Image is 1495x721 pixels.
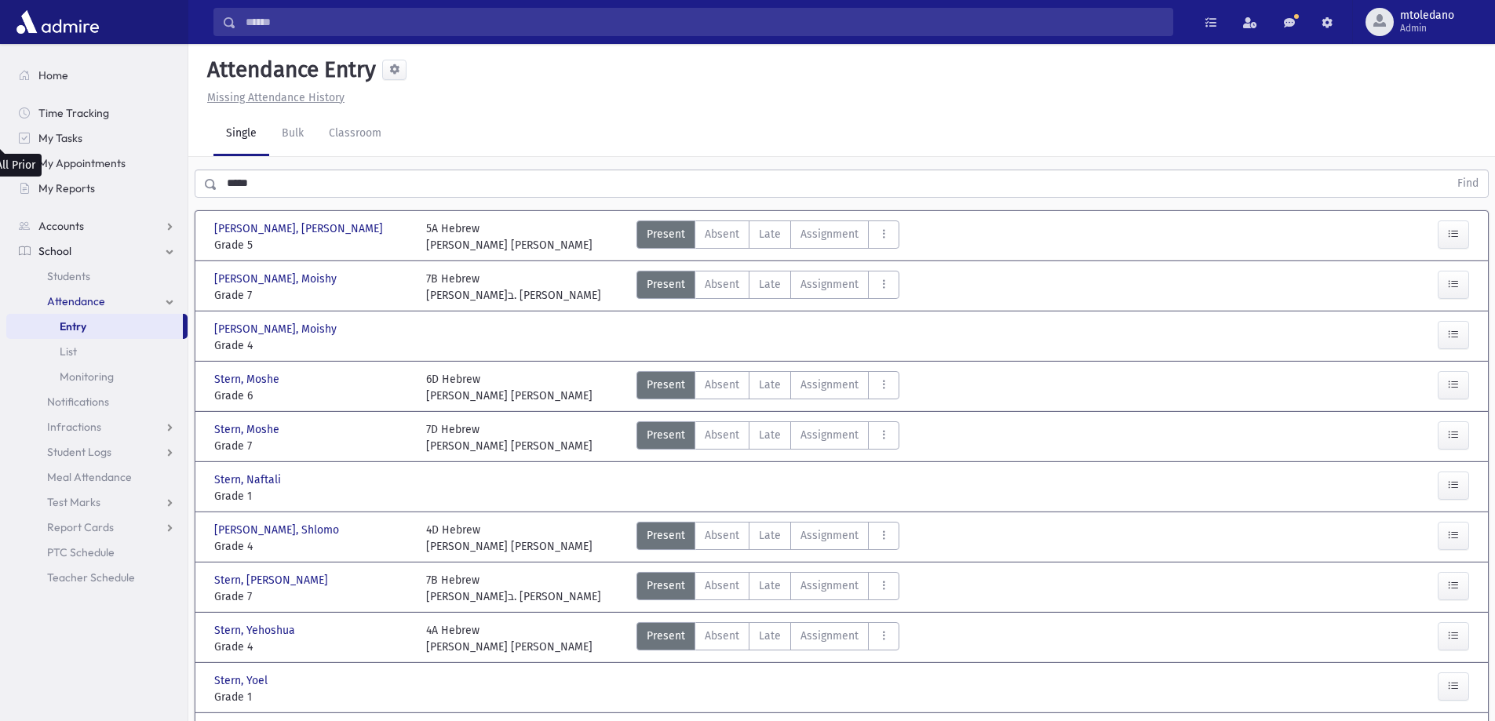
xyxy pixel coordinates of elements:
span: My Reports [38,181,95,195]
a: Single [213,112,269,156]
span: Report Cards [47,520,114,534]
div: 6D Hebrew [PERSON_NAME] [PERSON_NAME] [426,371,593,404]
span: Absent [705,427,739,443]
span: My Appointments [38,156,126,170]
a: Report Cards [6,515,188,540]
span: Late [759,628,781,644]
a: Entry [6,314,183,339]
span: Present [647,226,685,242]
span: Infractions [47,420,101,434]
span: Assignment [800,577,859,594]
div: 7D Hebrew [PERSON_NAME] [PERSON_NAME] [426,421,593,454]
span: Students [47,269,90,283]
span: Assignment [800,628,859,644]
span: School [38,244,71,258]
a: Attendance [6,289,188,314]
span: Grade 4 [214,538,410,555]
span: Admin [1400,22,1454,35]
span: Late [759,577,781,594]
span: Present [647,377,685,393]
button: Find [1448,170,1488,197]
span: Teacher Schedule [47,570,135,584]
span: Student Logs [47,445,111,459]
a: Bulk [269,112,316,156]
span: Present [647,427,685,443]
a: Meal Attendance [6,464,188,490]
span: Late [759,276,781,293]
div: 7B Hebrew [PERSON_NAME]ב. [PERSON_NAME] [426,271,601,304]
div: AttTypes [636,271,899,304]
div: AttTypes [636,220,899,253]
span: Late [759,427,781,443]
span: PTC Schedule [47,545,115,559]
span: Absent [705,226,739,242]
span: Grade 1 [214,689,410,705]
span: Stern, Moshe [214,421,283,438]
span: Absent [705,527,739,544]
span: Stern, Yoel [214,672,271,689]
span: Absent [705,377,739,393]
span: Assignment [800,377,859,393]
span: Grade 6 [214,388,410,404]
a: My Appointments [6,151,188,176]
a: Students [6,264,188,289]
span: Present [647,577,685,594]
div: AttTypes [636,572,899,605]
span: [PERSON_NAME], [PERSON_NAME] [214,220,386,237]
a: Student Logs [6,439,188,464]
a: PTC Schedule [6,540,188,565]
span: Present [647,628,685,644]
span: Grade 7 [214,287,410,304]
input: Search [236,8,1172,36]
a: My Reports [6,176,188,201]
span: Absent [705,577,739,594]
a: Test Marks [6,490,188,515]
span: Grade 4 [214,639,410,655]
div: AttTypes [636,622,899,655]
div: 4D Hebrew [PERSON_NAME] [PERSON_NAME] [426,522,593,555]
span: Stern, Moshe [214,371,283,388]
span: Assignment [800,276,859,293]
span: Present [647,276,685,293]
a: Missing Attendance History [201,91,345,104]
a: Home [6,63,188,88]
span: Monitoring [60,370,114,384]
span: Grade 7 [214,588,410,605]
span: Test Marks [47,495,100,509]
span: Stern, Naftali [214,472,284,488]
span: [PERSON_NAME], Moishy [214,271,340,287]
div: AttTypes [636,371,899,404]
span: Present [647,527,685,544]
a: Time Tracking [6,100,188,126]
div: AttTypes [636,421,899,454]
a: My Tasks [6,126,188,151]
span: Meal Attendance [47,470,132,484]
u: Missing Attendance History [207,91,345,104]
span: Grade 7 [214,438,410,454]
span: Late [759,226,781,242]
span: Entry [60,319,86,333]
a: Infractions [6,414,188,439]
span: Home [38,68,68,82]
span: Time Tracking [38,106,109,120]
span: Accounts [38,219,84,233]
div: 7B Hebrew [PERSON_NAME]ב. [PERSON_NAME] [426,572,601,605]
a: Monitoring [6,364,188,389]
a: Accounts [6,213,188,239]
span: Late [759,527,781,544]
a: Notifications [6,389,188,414]
span: My Tasks [38,131,82,145]
a: Classroom [316,112,394,156]
div: 4A Hebrew [PERSON_NAME] [PERSON_NAME] [426,622,593,655]
span: Stern, [PERSON_NAME] [214,572,331,588]
span: Absent [705,276,739,293]
span: [PERSON_NAME], Moishy [214,321,340,337]
span: mtoledano [1400,9,1454,22]
span: Grade 5 [214,237,410,253]
span: Notifications [47,395,109,409]
span: Grade 4 [214,337,410,354]
span: Assignment [800,226,859,242]
a: Teacher Schedule [6,565,188,590]
span: Assignment [800,427,859,443]
span: Grade 1 [214,488,410,504]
